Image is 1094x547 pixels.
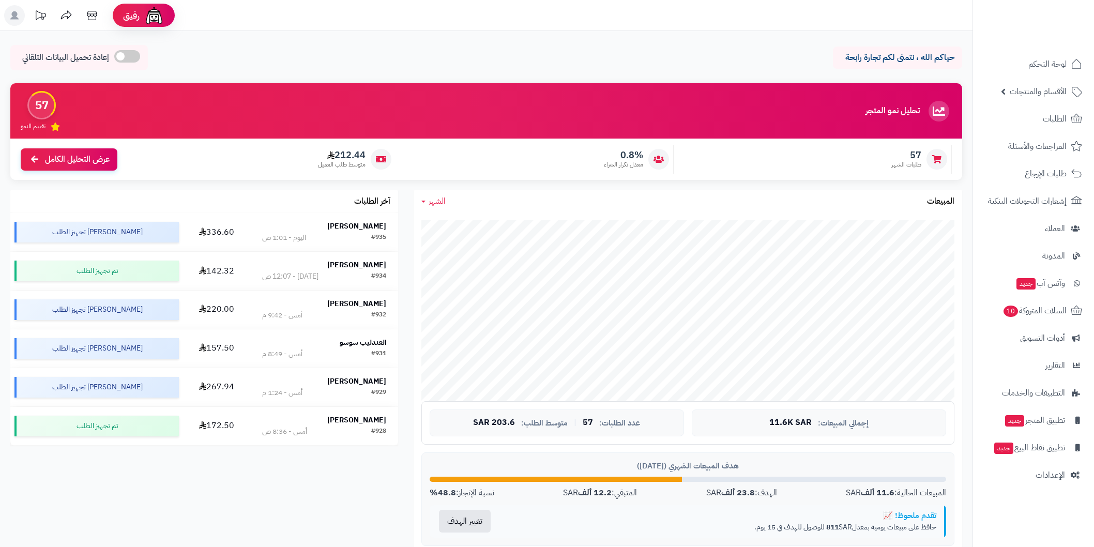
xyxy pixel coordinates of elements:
[183,252,250,290] td: 142.32
[988,194,1067,208] span: إشعارات التحويلات البنكية
[1043,112,1067,126] span: الطلبات
[563,487,637,499] div: المتبقي: SAR
[706,487,777,499] div: الهدف: SAR
[318,149,366,161] span: 212.44
[574,419,576,427] span: |
[183,291,250,329] td: 220.00
[979,463,1088,488] a: الإعدادات
[1042,249,1065,263] span: المدونة
[891,149,921,161] span: 57
[979,271,1088,296] a: وآتس آبجديد
[1003,305,1019,317] span: 10
[979,107,1088,131] a: الطلبات
[994,443,1013,454] span: جديد
[318,160,366,169] span: متوسط طلب العميل
[979,134,1088,159] a: المراجعات والأسئلة
[1005,415,1024,427] span: جديد
[979,353,1088,378] a: التقارير
[14,377,179,398] div: [PERSON_NAME] تجهيز الطلب
[262,349,302,359] div: أمس - 8:49 م
[1015,276,1065,291] span: وآتس آب
[865,107,920,116] h3: تحليل نمو المتجر
[1020,331,1065,345] span: أدوات التسويق
[183,329,250,368] td: 157.50
[1004,413,1065,428] span: تطبيق المتجر
[430,487,456,499] strong: 48.8%
[371,233,386,243] div: #935
[262,310,302,321] div: أمس - 9:42 م
[429,195,446,207] span: الشهر
[1002,303,1067,318] span: السلات المتروكة
[599,419,640,428] span: عدد الطلبات:
[473,418,515,428] span: 203.6 SAR
[583,418,593,428] span: 57
[14,261,179,281] div: تم تجهيز الطلب
[327,260,386,270] strong: [PERSON_NAME]
[979,435,1088,460] a: تطبيق نقاط البيعجديد
[1002,386,1065,400] span: التطبيقات والخدمات
[1008,139,1067,154] span: المراجعات والأسئلة
[354,197,390,206] h3: آخر الطلبات
[371,388,386,398] div: #929
[1024,10,1084,32] img: logo-2.png
[826,522,839,533] strong: 811
[721,487,755,499] strong: 23.8 ألف
[818,419,869,428] span: إجمالي المبيعات:
[979,161,1088,186] a: طلبات الإرجاع
[430,487,494,499] div: نسبة الإنجاز:
[183,213,250,251] td: 336.60
[340,337,386,348] strong: العندليب سوسو
[979,189,1088,214] a: إشعارات التحويلات البنكية
[979,216,1088,241] a: العملاء
[183,368,250,406] td: 267.94
[327,415,386,426] strong: [PERSON_NAME]
[327,298,386,309] strong: [PERSON_NAME]
[21,122,45,131] span: تقييم النمو
[27,5,53,28] a: تحديثات المنصة
[45,154,110,165] span: عرض التحليل الكامل
[123,9,140,22] span: رفيق
[979,381,1088,405] a: التطبيقات والخدمات
[14,299,179,320] div: [PERSON_NAME] تجهيز الطلب
[262,233,306,243] div: اليوم - 1:01 ص
[979,52,1088,77] a: لوحة التحكم
[371,310,386,321] div: #932
[861,487,894,499] strong: 11.6 ألف
[421,195,446,207] a: الشهر
[1016,278,1036,290] span: جديد
[183,407,250,445] td: 172.50
[262,271,318,282] div: [DATE] - 12:07 ص
[1045,358,1065,373] span: التقارير
[22,52,109,64] span: إعادة تحميل البيانات التلقائي
[21,148,117,171] a: عرض التحليل الكامل
[1036,468,1065,482] span: الإعدادات
[1010,84,1067,99] span: الأقسام والمنتجات
[604,149,643,161] span: 0.8%
[979,326,1088,351] a: أدوات التسويق
[14,338,179,359] div: [PERSON_NAME] تجهيز الطلب
[371,427,386,437] div: #928
[371,349,386,359] div: #931
[262,427,307,437] div: أمس - 8:36 ص
[1028,57,1067,71] span: لوحة التحكم
[508,510,936,521] div: تقدم ملحوظ! 📈
[979,298,1088,323] a: السلات المتروكة10
[14,222,179,242] div: [PERSON_NAME] تجهيز الطلب
[144,5,164,26] img: ai-face.png
[1045,221,1065,236] span: العملاء
[430,461,946,472] div: هدف المبيعات الشهري ([DATE])
[993,440,1065,455] span: تطبيق نقاط البيع
[979,408,1088,433] a: تطبيق المتجرجديد
[371,271,386,282] div: #934
[14,416,179,436] div: تم تجهيز الطلب
[327,221,386,232] strong: [PERSON_NAME]
[604,160,643,169] span: معدل تكرار الشراء
[578,487,612,499] strong: 12.2 ألف
[846,487,946,499] div: المبيعات الحالية: SAR
[1025,166,1067,181] span: طلبات الإرجاع
[508,522,936,533] p: حافظ على مبيعات يومية بمعدل SAR للوصول للهدف في 15 يوم.
[521,419,568,428] span: متوسط الطلب:
[439,510,491,533] button: تغيير الهدف
[327,376,386,387] strong: [PERSON_NAME]
[841,52,954,64] p: حياكم الله ، نتمنى لكم تجارة رابحة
